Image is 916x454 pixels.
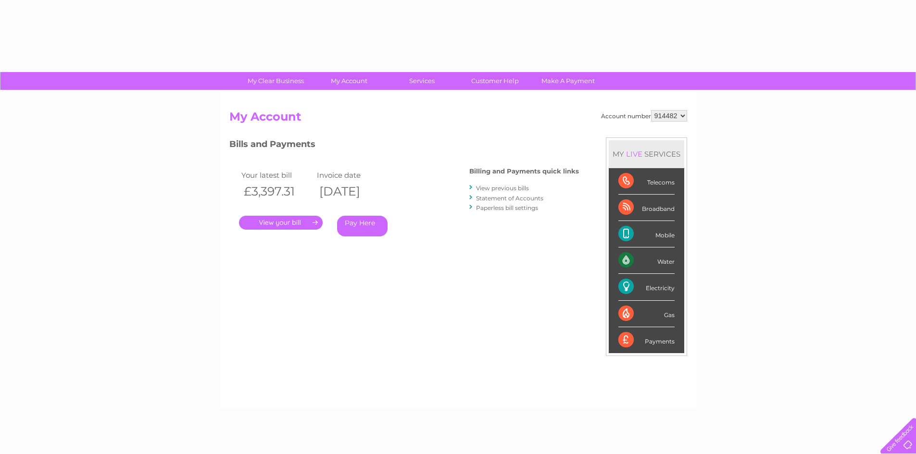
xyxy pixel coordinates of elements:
[229,137,579,154] h3: Bills and Payments
[618,247,675,274] div: Water
[618,168,675,195] div: Telecoms
[382,72,462,90] a: Services
[239,182,315,201] th: £3,397.31
[314,182,390,201] th: [DATE]
[618,301,675,327] div: Gas
[624,149,644,159] div: LIVE
[618,221,675,247] div: Mobile
[618,274,675,300] div: Electricity
[314,169,390,182] td: Invoice date
[309,72,389,90] a: My Account
[337,216,388,236] a: Pay Here
[476,195,543,202] a: Statement of Accounts
[476,204,538,211] a: Paperless bill settings
[239,169,315,182] td: Your latest bill
[618,195,675,221] div: Broadband
[476,184,529,192] a: View previous bills
[528,72,608,90] a: Make A Payment
[455,72,535,90] a: Customer Help
[229,110,687,128] h2: My Account
[236,72,315,90] a: My Clear Business
[601,110,687,122] div: Account number
[469,168,579,175] h4: Billing and Payments quick links
[609,140,684,168] div: MY SERVICES
[239,216,323,230] a: .
[618,327,675,353] div: Payments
